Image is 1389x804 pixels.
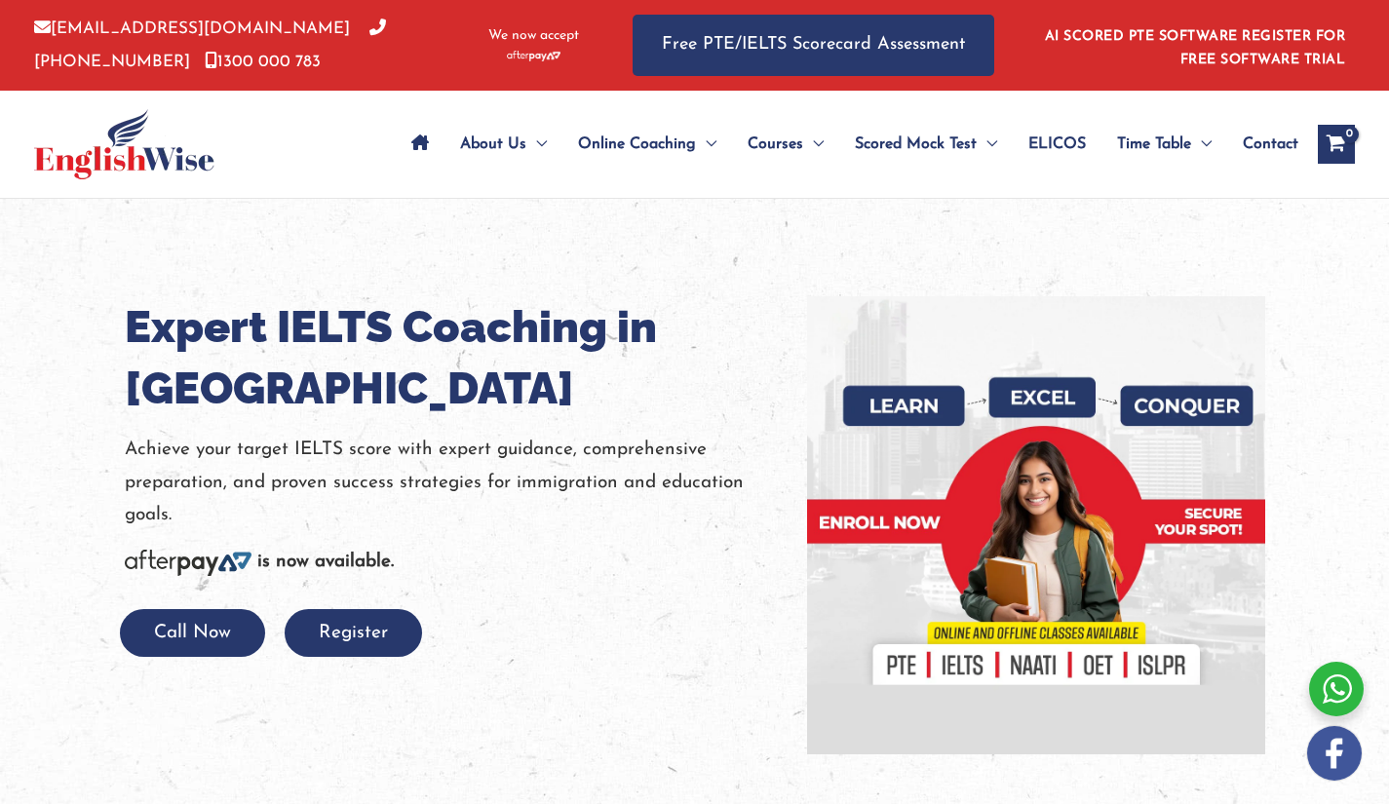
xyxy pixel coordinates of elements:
[1045,29,1346,67] a: AI SCORED PTE SOFTWARE REGISTER FOR FREE SOFTWARE TRIAL
[803,110,824,178] span: Menu Toggle
[1033,14,1355,77] aside: Header Widget 1
[578,110,696,178] span: Online Coaching
[205,54,321,70] a: 1300 000 783
[460,110,526,178] span: About Us
[1101,110,1227,178] a: Time TableMenu Toggle
[396,110,1298,178] nav: Site Navigation: Main Menu
[125,550,251,576] img: Afterpay-Logo
[633,15,994,76] a: Free PTE/IELTS Scorecard Assessment
[748,110,803,178] span: Courses
[1227,110,1298,178] a: Contact
[34,20,350,37] a: [EMAIL_ADDRESS][DOMAIN_NAME]
[1307,726,1362,781] img: white-facebook.png
[125,296,778,419] h1: Expert IELTS Coaching in [GEOGRAPHIC_DATA]
[1013,110,1101,178] a: ELICOS
[34,20,386,69] a: [PHONE_NUMBER]
[257,553,394,571] b: is now available.
[732,110,839,178] a: CoursesMenu Toggle
[285,609,422,657] button: Register
[1191,110,1212,178] span: Menu Toggle
[120,624,265,642] a: Call Now
[1243,110,1298,178] span: Contact
[507,51,560,61] img: Afterpay-Logo
[285,624,422,642] a: Register
[1318,125,1355,164] a: View Shopping Cart, empty
[977,110,997,178] span: Menu Toggle
[1028,110,1086,178] span: ELICOS
[488,26,579,46] span: We now accept
[1117,110,1191,178] span: Time Table
[807,296,1265,754] img: banner-new-img
[125,434,778,531] p: Achieve your target IELTS score with expert guidance, comprehensive preparation, and proven succe...
[444,110,562,178] a: About UsMenu Toggle
[562,110,732,178] a: Online CoachingMenu Toggle
[696,110,716,178] span: Menu Toggle
[120,609,265,657] button: Call Now
[34,109,214,179] img: cropped-ew-logo
[526,110,547,178] span: Menu Toggle
[855,110,977,178] span: Scored Mock Test
[839,110,1013,178] a: Scored Mock TestMenu Toggle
